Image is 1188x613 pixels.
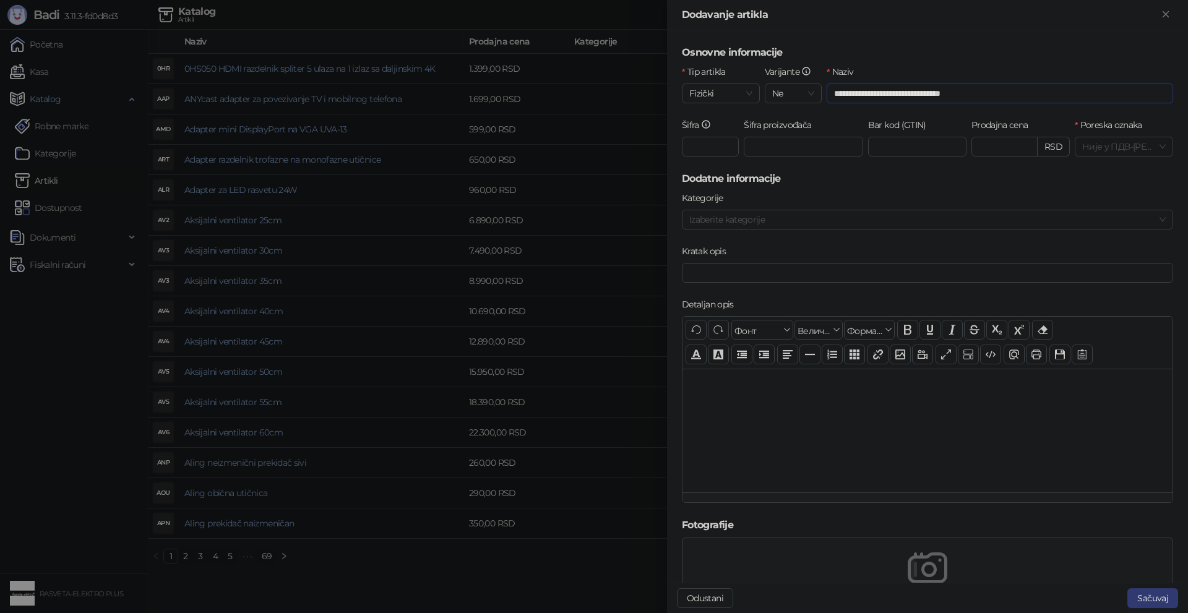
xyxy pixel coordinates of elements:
[980,345,1001,364] button: Приказ кода
[754,345,775,364] button: Увлачење
[958,345,979,364] button: Прикажи блокове
[1158,7,1173,22] button: Zatvori
[686,320,707,340] button: Поврати
[868,137,966,156] input: Bar kod (GTIN)
[689,84,752,103] span: Fizički
[682,7,1158,22] div: Dodavanje artikla
[1049,345,1070,364] button: Сачувај
[682,45,1173,60] h5: Osnovne informacije
[682,518,1173,533] h5: Fotografije
[772,84,814,103] span: Ne
[731,320,793,340] button: Фонт
[708,320,729,340] button: Понови
[827,84,1173,103] input: Naziv
[1032,320,1053,340] button: Уклони формат
[686,345,707,364] button: Боја текста
[936,345,957,364] button: Приказ преко целог екрана
[765,65,819,79] label: Varijante
[682,171,1173,186] h5: Dodatne informacije
[919,320,940,340] button: Подвучено
[908,548,947,588] img: empty
[844,320,895,340] button: Формати
[682,298,741,311] label: Detaljan opis
[868,118,934,132] label: Bar kod (GTIN)
[942,320,963,340] button: Искошено
[912,345,933,364] button: Видео
[971,118,1036,132] label: Prodajna cena
[1026,345,1047,364] button: Штампај
[827,65,861,79] label: Naziv
[682,65,733,79] label: Tip artikla
[1009,320,1030,340] button: Експонент
[682,263,1173,283] input: Kratak opis
[777,345,798,364] button: Поравнање
[844,345,865,364] button: Табела
[1004,345,1025,364] button: Преглед
[708,345,729,364] button: Боја позадине
[897,320,918,340] button: Подебљано
[822,345,843,364] button: Листа
[731,345,752,364] button: Извлачење
[794,320,843,340] button: Величина
[1038,137,1070,156] div: RSD
[890,345,911,364] button: Слика
[1075,118,1150,132] label: Poreska oznaka
[744,137,863,156] input: Šifra proizvođača
[744,118,819,132] label: Šifra proizvođača
[677,588,733,608] button: Odustani
[964,320,985,340] button: Прецртано
[1082,137,1166,156] span: Није у ПДВ - [PERSON_NAME] ( 0,00 %)
[799,345,820,364] button: Хоризонтална линија
[986,320,1007,340] button: Индексирано
[1127,588,1178,608] button: Sačuvaj
[867,345,889,364] button: Веза
[682,191,731,205] label: Kategorije
[682,118,719,132] label: Šifra
[682,244,733,258] label: Kratak opis
[1072,345,1093,364] button: Шаблон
